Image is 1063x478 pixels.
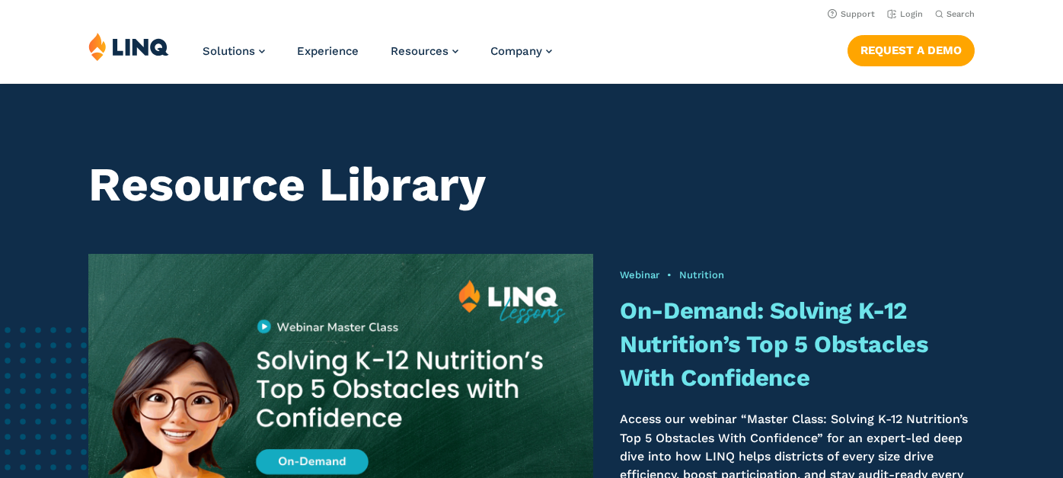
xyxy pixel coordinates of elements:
a: Nutrition [679,269,724,281]
nav: Primary Navigation [203,32,552,82]
a: Experience [297,44,359,58]
span: Solutions [203,44,255,58]
a: Request a Demo [848,35,975,66]
h1: Resource Library [88,157,974,211]
a: Solutions [203,44,265,58]
span: Search [946,9,975,19]
div: • [620,268,974,282]
span: Company [490,44,542,58]
a: Support [828,9,875,19]
a: On-Demand: Solving K-12 Nutrition’s Top 5 Obstacles With Confidence [620,297,928,392]
a: Resources [391,44,458,58]
nav: Button Navigation [848,32,975,66]
a: Company [490,44,552,58]
button: Open Search Bar [935,8,975,20]
a: Login [887,9,923,19]
a: Webinar [620,269,659,281]
span: Resources [391,44,449,58]
img: LINQ | K‑12 Software [88,32,169,61]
